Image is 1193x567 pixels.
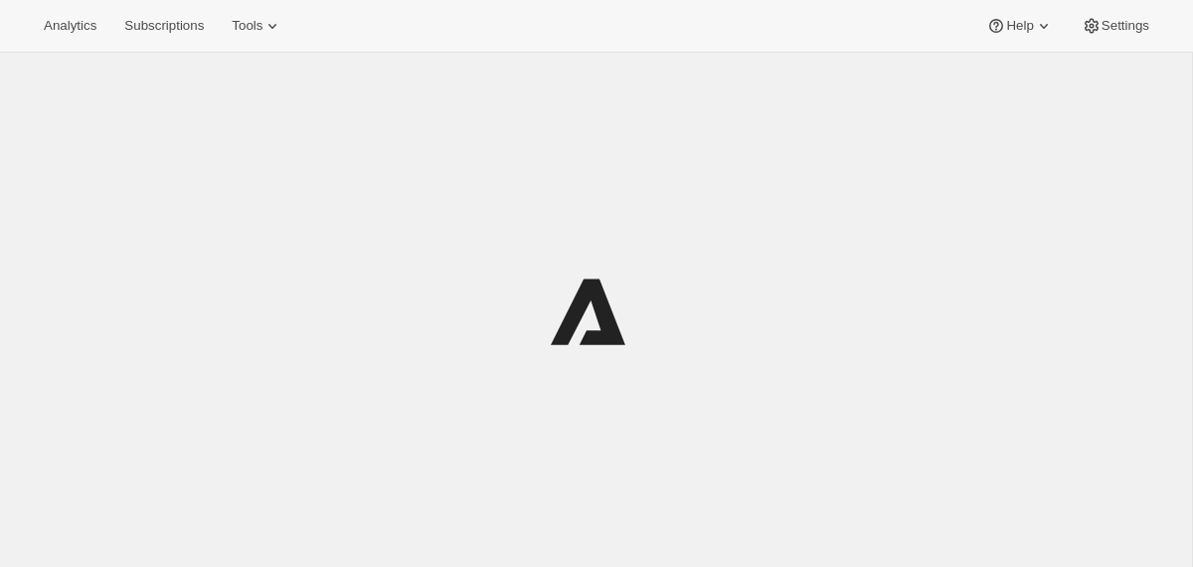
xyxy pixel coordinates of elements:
span: Subscriptions [124,18,204,34]
span: Settings [1102,18,1149,34]
span: Tools [232,18,262,34]
span: Help [1006,18,1033,34]
button: Help [974,12,1065,40]
button: Settings [1070,12,1161,40]
button: Tools [220,12,294,40]
button: Subscriptions [112,12,216,40]
span: Analytics [44,18,96,34]
button: Analytics [32,12,108,40]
